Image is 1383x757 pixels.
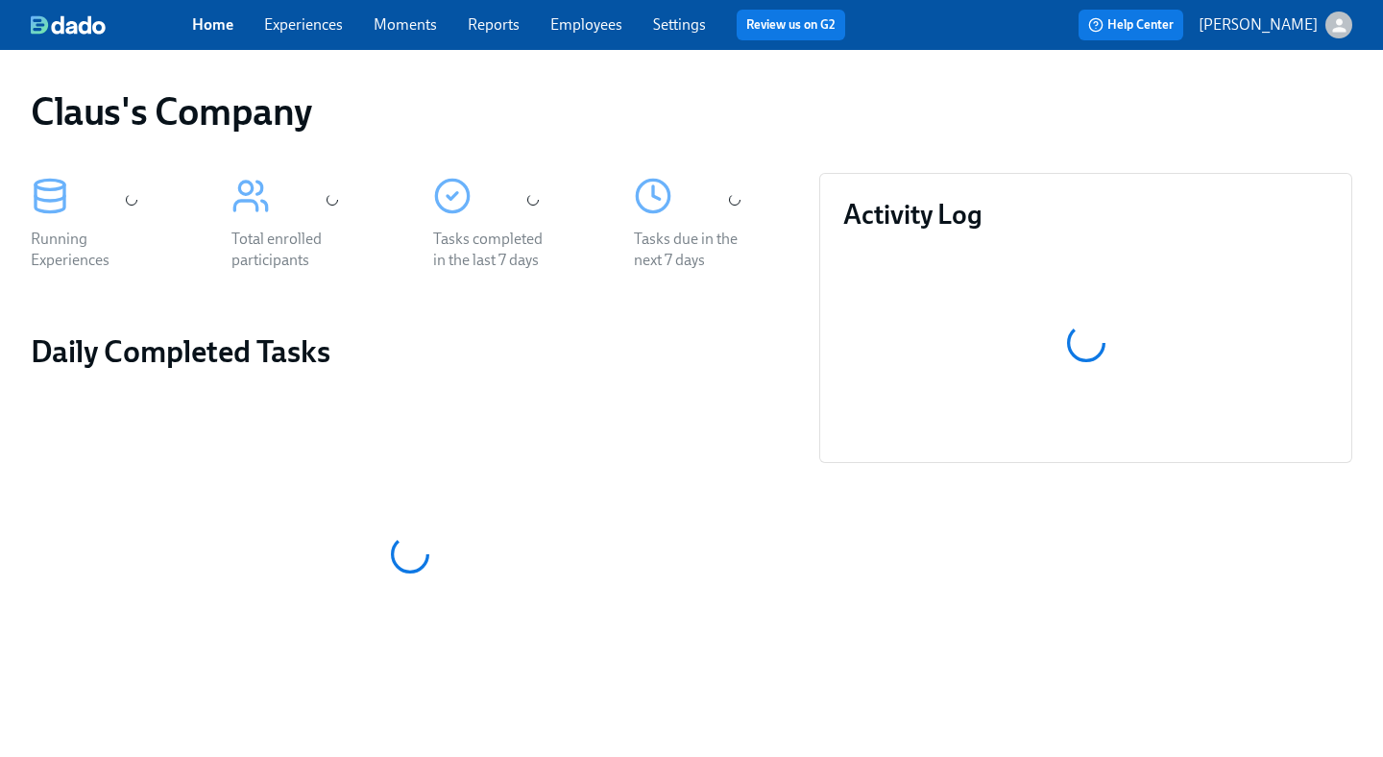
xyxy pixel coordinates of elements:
[31,15,106,35] img: dado
[1199,12,1352,38] button: [PERSON_NAME]
[433,229,556,271] div: Tasks completed in the last 7 days
[31,332,789,371] h2: Daily Completed Tasks
[550,15,622,34] a: Employees
[746,15,836,35] a: Review us on G2
[231,229,354,271] div: Total enrolled participants
[1199,14,1318,36] p: [PERSON_NAME]
[374,15,437,34] a: Moments
[468,15,520,34] a: Reports
[31,88,312,134] h1: Claus's Company
[264,15,343,34] a: Experiences
[1088,15,1174,35] span: Help Center
[634,229,757,271] div: Tasks due in the next 7 days
[737,10,845,40] button: Review us on G2
[653,15,706,34] a: Settings
[1079,10,1183,40] button: Help Center
[31,15,192,35] a: dado
[31,229,154,271] div: Running Experiences
[843,197,1328,232] h3: Activity Log
[192,15,233,34] a: Home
